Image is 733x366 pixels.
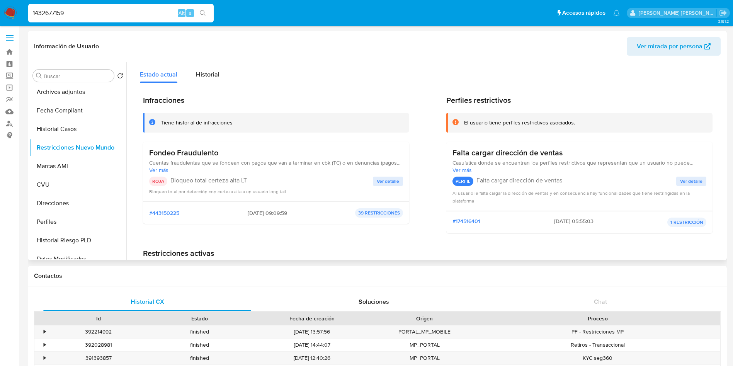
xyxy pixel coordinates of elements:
[34,272,721,280] h1: Contactos
[475,325,720,338] div: PF - Restricciones MP
[179,9,185,17] span: Alt
[359,297,389,306] span: Soluciones
[30,157,126,175] button: Marcas AML
[30,83,126,101] button: Archivos adjuntos
[637,37,702,56] span: Ver mirada por persona
[195,8,211,19] button: search-icon
[30,231,126,250] button: Historial Riesgo PLD
[48,352,149,364] div: 391393857
[250,352,374,364] div: [DATE] 12:40:26
[30,194,126,213] button: Direcciones
[189,9,191,17] span: s
[594,297,607,306] span: Chat
[30,250,126,268] button: Datos Modificados
[149,339,250,351] div: finished
[30,175,126,194] button: CVU
[36,73,42,79] button: Buscar
[250,339,374,351] div: [DATE] 14:44:07
[44,328,46,335] div: •
[30,101,126,120] button: Fecha Compliant
[719,9,727,17] a: Salir
[44,341,46,349] div: •
[34,43,99,50] h1: Información de Usuario
[250,325,374,338] div: [DATE] 13:57:56
[30,120,126,138] button: Historial Casos
[256,315,369,322] div: Fecha de creación
[131,297,164,306] span: Historial CX
[627,37,721,56] button: Ver mirada por persona
[53,315,144,322] div: Id
[562,9,605,17] span: Accesos rápidos
[613,10,620,16] a: Notificaciones
[639,9,717,17] p: sandra.helbardt@mercadolibre.com
[374,352,475,364] div: MP_PORTAL
[149,352,250,364] div: finished
[44,354,46,362] div: •
[30,138,126,157] button: Restricciones Nuevo Mundo
[379,315,470,322] div: Origen
[374,325,475,338] div: PORTAL_MP_MOBILE
[44,73,111,80] input: Buscar
[475,339,720,351] div: Retiros - Transaccional
[475,352,720,364] div: KYC seg360
[155,315,245,322] div: Estado
[48,339,149,351] div: 392028981
[48,325,149,338] div: 392214992
[481,315,715,322] div: Proceso
[117,73,123,81] button: Volver al orden por defecto
[374,339,475,351] div: MP_PORTAL
[28,8,214,18] input: Buscar usuario o caso...
[149,325,250,338] div: finished
[30,213,126,231] button: Perfiles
